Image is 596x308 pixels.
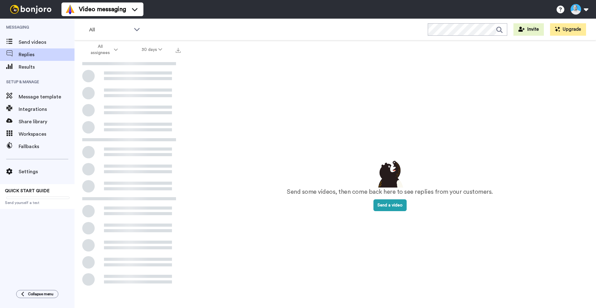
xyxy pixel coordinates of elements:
[19,168,74,175] span: Settings
[16,290,58,298] button: Collapse menu
[19,118,74,125] span: Share library
[19,38,74,46] span: Send videos
[5,200,70,205] span: Send yourself a test
[19,63,74,71] span: Results
[19,143,74,150] span: Fallbacks
[19,51,74,58] span: Replies
[65,4,75,14] img: vm-color.svg
[28,292,53,297] span: Collapse menu
[19,106,74,113] span: Integrations
[513,23,544,36] button: Invite
[550,23,586,36] button: Upgrade
[19,130,74,138] span: Workspaces
[287,188,493,197] p: Send some videos, then come back here to see replies from your customers.
[89,26,131,34] span: All
[373,199,407,211] button: Send a video
[5,189,50,193] span: QUICK START GUIDE
[88,43,113,56] span: All assignees
[19,93,74,101] span: Message template
[373,203,407,207] a: Send a video
[374,159,405,188] img: results-emptystates.png
[76,41,130,58] button: All assignees
[130,44,174,55] button: 30 days
[174,45,183,54] button: Export all results that match these filters now.
[7,5,54,14] img: bj-logo-header-white.svg
[79,5,126,14] span: Video messaging
[176,48,181,53] img: export.svg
